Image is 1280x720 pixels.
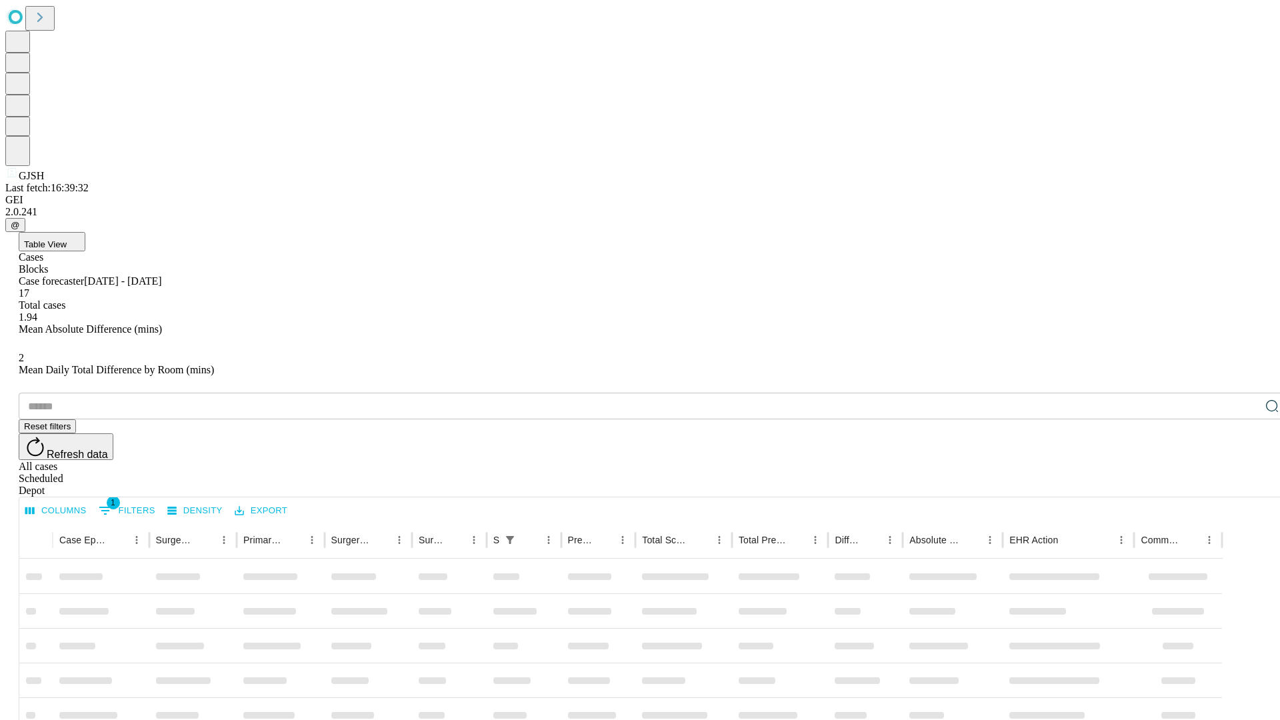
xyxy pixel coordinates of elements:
button: Sort [446,531,465,549]
button: Sort [284,531,303,549]
div: Difference [835,535,861,545]
button: Menu [613,531,632,549]
button: Table View [19,232,85,251]
div: Predicted In Room Duration [568,535,594,545]
button: Sort [1059,531,1078,549]
button: Menu [215,531,233,549]
button: Menu [539,531,558,549]
span: Case forecaster [19,275,84,287]
div: Surgery Name [331,535,370,545]
span: Mean Absolute Difference (mins) [19,323,162,335]
span: Last fetch: 16:39:32 [5,182,89,193]
span: @ [11,220,20,230]
button: Sort [196,531,215,549]
button: Sort [595,531,613,549]
div: Primary Service [243,535,282,545]
span: GJSH [19,170,44,181]
button: Export [231,501,291,521]
button: Select columns [22,501,90,521]
div: EHR Action [1009,535,1058,545]
button: Menu [806,531,825,549]
div: Total Predicted Duration [739,535,787,545]
button: Show filters [95,500,159,521]
button: Sort [521,531,539,549]
span: 2 [19,352,24,363]
span: Total cases [19,299,65,311]
button: Sort [691,531,710,549]
span: Refresh data [47,449,108,460]
button: Menu [303,531,321,549]
div: Comments [1141,535,1179,545]
span: Reset filters [24,421,71,431]
span: [DATE] - [DATE] [84,275,161,287]
button: Menu [881,531,899,549]
button: Reset filters [19,419,76,433]
button: Menu [127,531,146,549]
span: Table View [24,239,67,249]
button: Menu [465,531,483,549]
button: Menu [981,531,999,549]
div: Absolute Difference [909,535,961,545]
button: Density [164,501,226,521]
span: 1.94 [19,311,37,323]
button: Menu [710,531,729,549]
div: Case Epic Id [59,535,107,545]
button: Sort [862,531,881,549]
button: Menu [1200,531,1219,549]
div: Surgeon Name [156,535,195,545]
button: Sort [962,531,981,549]
button: Menu [1112,531,1131,549]
button: Show filters [501,531,519,549]
div: GEI [5,194,1275,206]
span: 1 [107,496,120,509]
span: 17 [19,287,29,299]
button: Menu [390,531,409,549]
button: Refresh data [19,433,113,460]
span: Mean Daily Total Difference by Room (mins) [19,364,214,375]
button: Sort [109,531,127,549]
div: Total Scheduled Duration [642,535,690,545]
div: 1 active filter [501,531,519,549]
button: Sort [1181,531,1200,549]
button: Sort [371,531,390,549]
div: 2.0.241 [5,206,1275,218]
button: @ [5,218,25,232]
div: Scheduled In Room Duration [493,535,499,545]
div: Surgery Date [419,535,445,545]
button: Sort [787,531,806,549]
